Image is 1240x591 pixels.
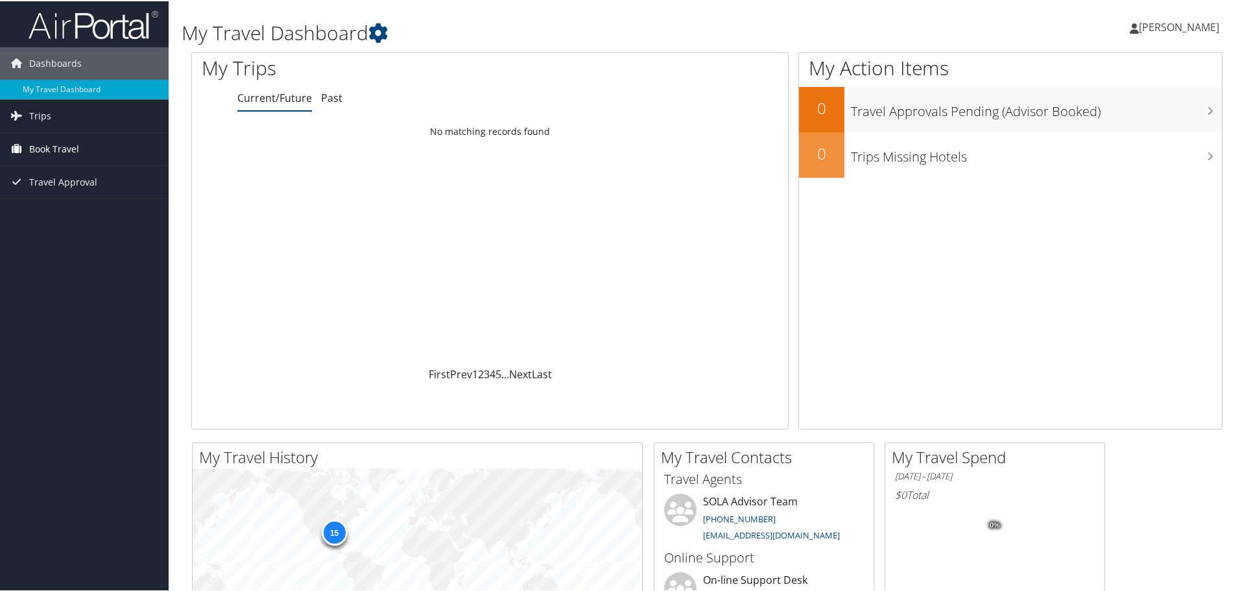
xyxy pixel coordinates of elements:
h2: My Travel History [199,445,642,467]
a: [EMAIL_ADDRESS][DOMAIN_NAME] [703,528,840,540]
h6: Total [895,487,1095,501]
a: 0Trips Missing Hotels [799,131,1222,176]
h3: Online Support [664,548,864,566]
a: Current/Future [237,90,312,104]
h3: Trips Missing Hotels [851,140,1222,165]
span: Dashboards [29,46,82,78]
a: 2 [478,366,484,380]
span: … [501,366,509,380]
li: SOLA Advisor Team [658,492,870,546]
a: 1 [472,366,478,380]
tspan: 0% [990,520,1000,528]
span: Trips [29,99,51,131]
a: First [429,366,450,380]
span: [PERSON_NAME] [1139,19,1219,33]
span: $0 [895,487,907,501]
h1: My Trips [202,53,530,80]
h3: Travel Agents [664,469,864,487]
a: [PERSON_NAME] [1130,6,1232,45]
h2: 0 [799,141,844,163]
span: Travel Approval [29,165,97,197]
a: Last [532,366,552,380]
a: 5 [495,366,501,380]
td: No matching records found [192,119,788,142]
h3: Travel Approvals Pending (Advisor Booked) [851,95,1222,119]
div: 15 [321,518,347,544]
h6: [DATE] - [DATE] [895,469,1095,481]
a: Next [509,366,532,380]
a: Past [321,90,342,104]
h2: 0 [799,96,844,118]
span: Book Travel [29,132,79,164]
a: Prev [450,366,472,380]
a: 0Travel Approvals Pending (Advisor Booked) [799,86,1222,131]
a: [PHONE_NUMBER] [703,512,776,524]
h2: My Travel Spend [892,445,1104,467]
img: airportal-logo.png [29,8,158,39]
a: 3 [484,366,490,380]
h1: My Action Items [799,53,1222,80]
a: 4 [490,366,495,380]
h1: My Travel Dashboard [182,18,882,45]
h2: My Travel Contacts [661,445,874,467]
